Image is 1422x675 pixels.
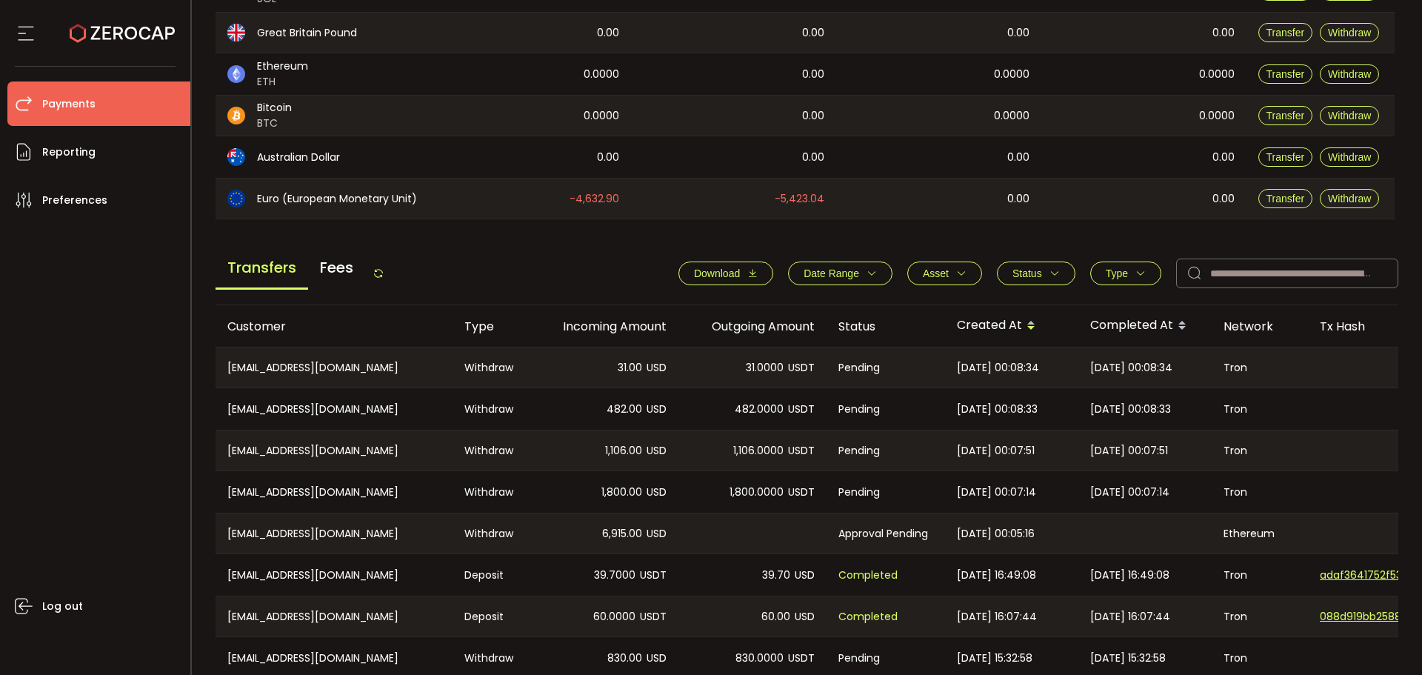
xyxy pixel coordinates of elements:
[761,608,790,625] span: 60.00
[227,24,245,41] img: gbp_portfolio.svg
[1212,190,1235,207] span: 0.00
[584,107,619,124] span: 0.0000
[601,484,642,501] span: 1,800.00
[1090,484,1169,501] span: [DATE] 00:07:14
[607,401,642,418] span: 482.00
[788,442,815,459] span: USDT
[1212,554,1308,596] div: Tron
[1212,596,1308,636] div: Tron
[597,24,619,41] span: 0.00
[1348,604,1422,675] iframe: Chat Widget
[257,74,308,90] span: ETH
[227,65,245,83] img: eth_portfolio.svg
[216,513,453,553] div: [EMAIL_ADDRESS][DOMAIN_NAME]
[42,93,96,115] span: Payments
[1266,151,1305,163] span: Transfer
[1212,388,1308,430] div: Tron
[838,525,928,542] span: Approval Pending
[802,107,824,124] span: 0.00
[838,442,880,459] span: Pending
[647,650,667,667] span: USD
[730,484,784,501] span: 1,800.0000
[838,608,898,625] span: Completed
[647,401,667,418] span: USD
[647,442,667,459] span: USD
[1199,107,1235,124] span: 0.0000
[1078,313,1212,339] div: Completed At
[775,190,824,207] span: -5,423.04
[994,107,1029,124] span: 0.0000
[607,650,642,667] span: 830.00
[1266,193,1305,205] span: Transfer
[1090,262,1161,285] button: Type
[1328,68,1371,80] span: Withdraw
[1258,64,1313,84] button: Transfer
[795,608,815,625] span: USD
[1320,23,1379,42] button: Withdraw
[216,471,453,513] div: [EMAIL_ADDRESS][DOMAIN_NAME]
[907,262,982,285] button: Asset
[1212,149,1235,166] span: 0.00
[1106,267,1128,279] span: Type
[1328,151,1371,163] span: Withdraw
[1328,27,1371,39] span: Withdraw
[1266,27,1305,39] span: Transfer
[838,401,880,418] span: Pending
[838,567,898,584] span: Completed
[257,116,292,131] span: BTC
[216,430,453,470] div: [EMAIL_ADDRESS][DOMAIN_NAME]
[678,262,773,285] button: Download
[694,267,740,279] span: Download
[1090,442,1168,459] span: [DATE] 00:07:51
[788,359,815,376] span: USDT
[735,650,784,667] span: 830.0000
[1012,267,1042,279] span: Status
[1266,110,1305,122] span: Transfer
[838,650,880,667] span: Pending
[257,191,417,207] span: Euro (European Monetary Unit)
[1258,147,1313,167] button: Transfer
[453,388,530,430] div: Withdraw
[584,66,619,83] span: 0.0000
[945,313,1078,339] div: Created At
[453,471,530,513] div: Withdraw
[640,608,667,625] span: USDT
[216,596,453,636] div: [EMAIL_ADDRESS][DOMAIN_NAME]
[1266,68,1305,80] span: Transfer
[647,525,667,542] span: USD
[647,359,667,376] span: USD
[957,650,1032,667] span: [DATE] 15:32:58
[957,442,1035,459] span: [DATE] 00:07:51
[997,262,1075,285] button: Status
[746,359,784,376] span: 31.0000
[1320,147,1379,167] button: Withdraw
[994,66,1029,83] span: 0.0000
[923,267,949,279] span: Asset
[227,107,245,124] img: btc_portfolio.svg
[957,567,1036,584] span: [DATE] 16:49:08
[216,388,453,430] div: [EMAIL_ADDRESS][DOMAIN_NAME]
[1320,106,1379,125] button: Withdraw
[1328,110,1371,122] span: Withdraw
[1090,567,1169,584] span: [DATE] 16:49:08
[530,318,678,335] div: Incoming Amount
[804,267,859,279] span: Date Range
[1090,401,1171,418] span: [DATE] 00:08:33
[1320,189,1379,208] button: Withdraw
[827,318,945,335] div: Status
[618,359,642,376] span: 31.00
[216,554,453,596] div: [EMAIL_ADDRESS][DOMAIN_NAME]
[42,596,83,617] span: Log out
[802,149,824,166] span: 0.00
[788,401,815,418] span: USDT
[453,596,530,636] div: Deposit
[605,442,642,459] span: 1,106.00
[957,525,1035,542] span: [DATE] 00:05:16
[453,318,530,335] div: Type
[1328,193,1371,205] span: Withdraw
[602,525,642,542] span: 6,915.00
[788,484,815,501] span: USDT
[257,150,340,165] span: Australian Dollar
[802,66,824,83] span: 0.00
